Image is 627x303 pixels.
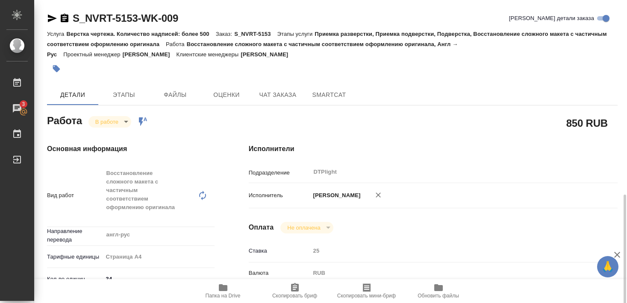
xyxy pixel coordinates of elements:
p: Подразделение [249,169,310,177]
p: Услуга [47,31,66,37]
input: Пустое поле [310,245,587,257]
a: S_NVRT-5153-WK-009 [73,12,178,24]
p: S_NVRT-5153 [234,31,277,37]
span: 3 [17,100,30,108]
p: [PERSON_NAME] [310,191,361,200]
span: Обновить файлы [418,293,459,299]
span: Чат заказа [257,90,298,100]
button: Удалить исполнителя [369,186,388,204]
p: Тарифные единицы [47,253,103,261]
span: Детали [52,90,93,100]
span: Файлы [155,90,196,100]
div: Страница А4 [103,250,215,264]
button: Не оплачена [285,224,323,231]
h4: Основная информация [47,144,215,154]
button: Добавить тэг [47,59,66,78]
p: Приемка разверстки, Приемка подверстки, Подверстка, Восстановление сложного макета с частичным со... [47,31,607,47]
p: Верстка чертежа. Количество надписей: более 500 [66,31,215,37]
div: RUB [310,266,587,280]
p: Вид работ [47,191,103,200]
p: Заказ: [216,31,234,37]
span: Оценки [206,90,247,100]
span: SmartCat [309,90,350,100]
span: 🙏 [601,258,615,276]
p: Направление перевода [47,227,103,244]
div: В работе [88,116,131,128]
button: Скопировать мини-бриф [331,279,403,303]
p: Восстановление сложного макета с частичным соответствием оформлению оригинала, Англ → Рус [47,41,458,58]
p: Кол-во единиц [47,275,103,283]
span: Папка на Drive [206,293,241,299]
button: Скопировать бриф [259,279,331,303]
p: Этапы услуги [277,31,315,37]
input: ✎ Введи что-нибудь [103,273,215,285]
a: 3 [2,98,32,119]
div: В работе [280,222,333,233]
span: [PERSON_NAME] детали заказа [509,14,594,23]
p: Валюта [249,269,310,277]
span: Этапы [103,90,144,100]
p: Клиентские менеджеры [177,51,241,58]
p: Работа [166,41,187,47]
p: Проектный менеджер [63,51,122,58]
span: Скопировать бриф [272,293,317,299]
span: Скопировать мини-бриф [337,293,396,299]
h4: Оплата [249,222,274,233]
button: Скопировать ссылку для ЯМессенджера [47,13,57,23]
button: Обновить файлы [403,279,474,303]
p: Исполнитель [249,191,310,200]
button: 🙏 [597,256,618,277]
p: Ставка [249,247,310,255]
button: Папка на Drive [187,279,259,303]
button: В работе [93,118,121,125]
h2: Работа [47,112,82,128]
p: [PERSON_NAME] [241,51,294,58]
h2: 850 RUB [566,116,608,130]
h4: Исполнители [249,144,618,154]
p: [PERSON_NAME] [123,51,177,58]
button: Скопировать ссылку [59,13,70,23]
